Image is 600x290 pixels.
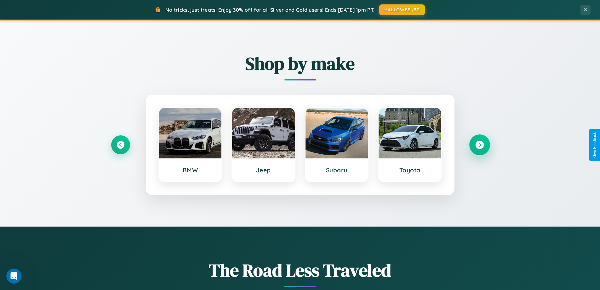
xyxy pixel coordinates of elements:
h2: Shop by make [111,51,489,76]
h3: Subaru [312,166,362,174]
h1: The Road Less Traveled [111,258,489,282]
iframe: Intercom live chat [6,269,21,284]
div: Give Feedback [592,132,597,158]
h3: Toyota [385,166,435,174]
span: No tricks, just treats! Enjoy 30% off for all Silver and Gold users! Ends [DATE] 1pm PT. [165,7,374,13]
button: HALLOWEEN30 [379,4,425,15]
h3: Jeep [238,166,289,174]
h3: BMW [165,166,215,174]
